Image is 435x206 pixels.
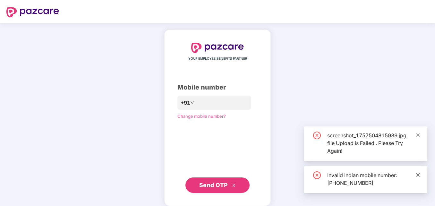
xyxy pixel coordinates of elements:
[190,101,194,105] span: down
[181,99,190,107] span: +91
[313,171,321,179] span: close-circle
[327,171,420,187] div: Invalid Indian mobile number: [PHONE_NUMBER]
[416,133,420,137] span: close
[232,184,236,188] span: double-right
[199,182,228,188] span: Send OTP
[177,114,226,119] a: Change mobile number?
[185,177,250,193] button: Send OTPdouble-right
[327,132,420,155] div: screenshot_1757504815939.jpg file Upload is Failed . Please Try Again!
[177,82,258,92] div: Mobile number
[416,173,420,177] span: close
[191,43,244,53] img: logo
[188,56,247,61] span: YOUR EMPLOYEE BENEFITS PARTNER
[6,7,59,17] img: logo
[313,132,321,139] span: close-circle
